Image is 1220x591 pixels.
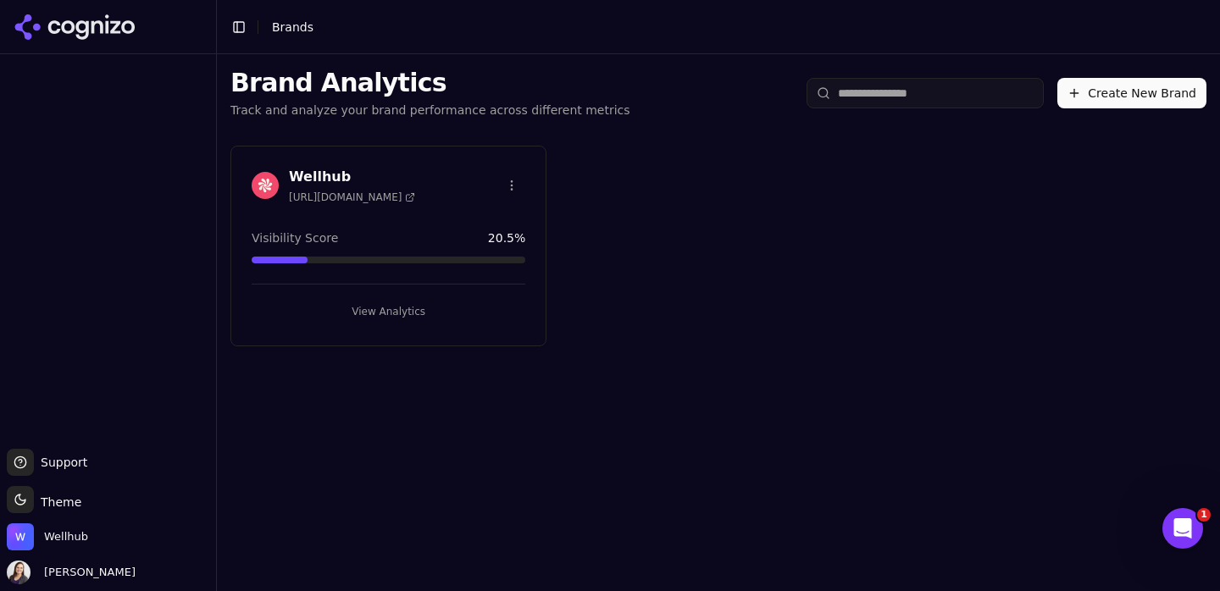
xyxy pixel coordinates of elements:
[37,565,136,580] span: [PERSON_NAME]
[272,19,313,36] nav: breadcrumb
[34,454,87,471] span: Support
[289,167,415,187] h3: Wellhub
[7,523,88,550] button: Open organization switcher
[1197,508,1211,522] span: 1
[7,561,136,584] button: Open user button
[1162,508,1203,549] iframe: Intercom live chat
[230,102,630,119] p: Track and analyze your brand performance across different metrics
[7,561,30,584] img: Lauren Turner
[289,191,415,204] span: [URL][DOMAIN_NAME]
[7,523,34,550] img: Wellhub
[1057,78,1206,108] button: Create New Brand
[230,68,630,98] h1: Brand Analytics
[34,495,81,509] span: Theme
[272,20,313,34] span: Brands
[252,229,338,246] span: Visibility Score
[252,298,525,325] button: View Analytics
[488,229,525,246] span: 20.5 %
[44,529,88,544] span: Wellhub
[252,172,279,199] img: Wellhub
